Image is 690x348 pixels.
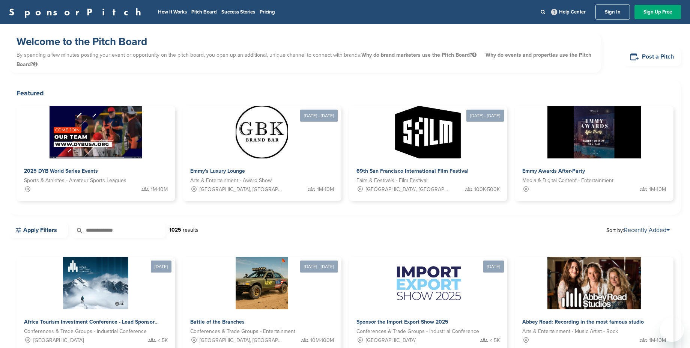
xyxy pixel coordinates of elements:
span: < 5K [490,336,500,345]
span: [GEOGRAPHIC_DATA], [GEOGRAPHIC_DATA] [200,185,284,194]
span: Media & Digital Content - Entertainment [522,176,613,185]
span: [GEOGRAPHIC_DATA] [33,336,84,345]
span: Emmy's Luxury Lounge [190,168,245,174]
span: Emmy Awards After-Party [522,168,585,174]
iframe: Button to launch messaging window [660,318,684,342]
a: Sponsorpitch & Emmy Awards After-Party Media & Digital Content - Entertainment 1M-10M [515,106,673,201]
span: [GEOGRAPHIC_DATA], [GEOGRAPHIC_DATA], [US_STATE][GEOGRAPHIC_DATA], [GEOGRAPHIC_DATA], [GEOGRAPHIC... [200,336,284,345]
span: Africa Tourism Investment Conference - Lead Sponsor [24,319,155,325]
span: Sort by: [606,227,670,233]
span: Conferences & Trade Groups - Industrial Conference [24,327,147,336]
span: Sponsor the Import Export Show 2025 [356,319,448,325]
span: Arts & Entertainment - Music Artist - Rock [522,327,618,336]
span: [GEOGRAPHIC_DATA], [GEOGRAPHIC_DATA] [366,185,450,194]
span: Conferences & Trade Groups - Industrial Conference [356,327,479,336]
span: 1M-10M [317,185,334,194]
img: Sponsorpitch & [236,257,288,309]
a: Sponsorpitch & 2025 DYB World Series Events Sports & Athletes - Amateur Sports Leagues 1M-10M [17,106,175,201]
img: Sponsorpitch & [388,257,468,309]
h1: Welcome to the Pitch Board [17,35,594,48]
a: [DATE] - [DATE] Sponsorpitch & Emmy's Luxury Lounge Arts & Entertainment - Award Show [GEOGRAPHIC... [183,94,341,201]
div: [DATE] - [DATE] [466,110,504,122]
img: Sponsorpitch & [236,106,288,158]
img: Sponsorpitch & [547,257,641,309]
span: results [183,227,198,233]
a: Pitch Board [191,9,217,15]
span: 1M-10M [649,336,666,345]
div: [DATE] - [DATE] [300,261,338,273]
a: Recently Added [624,226,670,234]
img: Sponsorpitch & [50,106,142,158]
span: Fairs & Festivals - Film Festival [356,176,427,185]
span: Sports & Athletes - Amateur Sports Leagues [24,176,126,185]
a: How It Works [158,9,187,15]
span: 10M-100M [310,336,334,345]
a: Success Stories [221,9,255,15]
h2: Featured [17,88,673,98]
img: Sponsorpitch & [63,257,128,309]
span: Arts & Entertainment - Award Show [190,176,272,185]
p: By spending a few minutes posting your event or opportunity on the pitch board, you open up an ad... [17,48,594,71]
a: Apply Filters [9,222,68,238]
span: 1M-10M [151,185,168,194]
span: 1M-10M [649,185,666,194]
div: [DATE] [151,261,171,273]
span: < 5K [158,336,168,345]
span: Conferences & Trade Groups - Entertainment [190,327,295,336]
a: Sign In [595,5,630,20]
a: [DATE] - [DATE] Sponsorpitch & 69th San Francisco International Film Festival Fairs & Festivals -... [349,94,508,201]
span: 100K-500K [474,185,500,194]
a: Help Center [550,8,587,17]
a: Sign Up Free [634,5,681,19]
div: [DATE] - [DATE] [300,110,338,122]
span: 2025 DYB World Series Events [24,168,98,174]
img: Sponsorpitch & [395,106,461,158]
img: Sponsorpitch & [547,106,641,158]
span: [GEOGRAPHIC_DATA] [366,336,416,345]
a: Post a Pitch [624,48,681,66]
a: SponsorPitch [9,7,146,17]
strong: 1025 [169,227,181,233]
a: Pricing [260,9,275,15]
span: Abbey Road: Recording in the most famous studio [522,319,644,325]
span: 69th San Francisco International Film Festival [356,168,469,174]
div: [DATE] [483,261,504,273]
span: Why do brand marketers use the Pitch Board? [361,52,478,58]
span: Battle of the Branches [190,319,245,325]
